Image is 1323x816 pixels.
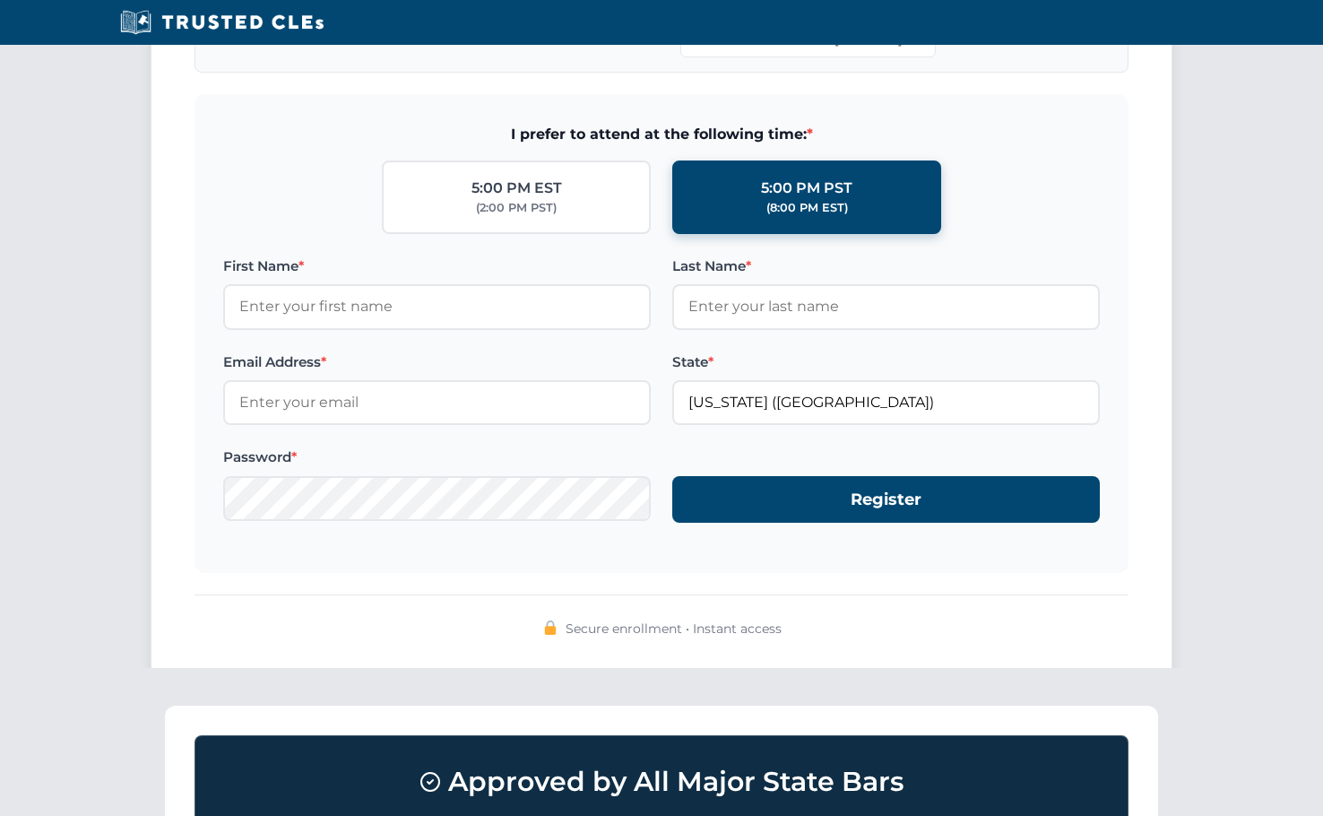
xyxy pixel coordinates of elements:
[223,256,651,277] label: First Name
[543,621,558,635] img: 🔒
[115,9,329,36] img: Trusted CLEs
[223,123,1100,146] span: I prefer to attend at the following time:
[672,256,1100,277] label: Last Name
[476,199,557,217] div: (2:00 PM PST)
[223,380,651,425] input: Enter your email
[761,177,852,200] div: 5:00 PM PST
[672,352,1100,373] label: State
[566,619,782,638] span: Secure enrollment • Instant access
[223,284,651,329] input: Enter your first name
[223,447,651,468] label: Password
[223,352,651,373] label: Email Address
[766,199,848,217] div: (8:00 PM EST)
[672,476,1100,524] button: Register
[672,284,1100,329] input: Enter your last name
[217,758,1106,806] h3: Approved by All Major State Bars
[471,177,562,200] div: 5:00 PM EST
[672,380,1100,425] input: Ohio (OH)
